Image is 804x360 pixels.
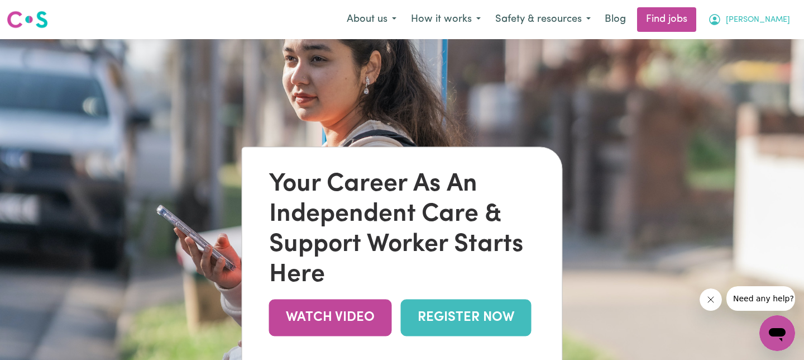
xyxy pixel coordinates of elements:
a: Blog [598,7,633,32]
button: Safety & resources [488,8,598,31]
button: How it works [404,8,488,31]
button: My Account [701,8,797,31]
a: REGISTER NOW [401,300,532,336]
iframe: Close message [700,288,722,311]
a: WATCH VIDEO [269,300,392,336]
a: Find jobs [637,7,696,32]
a: Careseekers logo [7,7,48,32]
span: [PERSON_NAME] [726,14,790,26]
button: About us [339,8,404,31]
iframe: Message from company [726,286,795,311]
div: Your Career As An Independent Care & Support Worker Starts Here [269,170,535,291]
iframe: Button to launch messaging window [759,315,795,351]
img: Careseekers logo [7,10,48,30]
